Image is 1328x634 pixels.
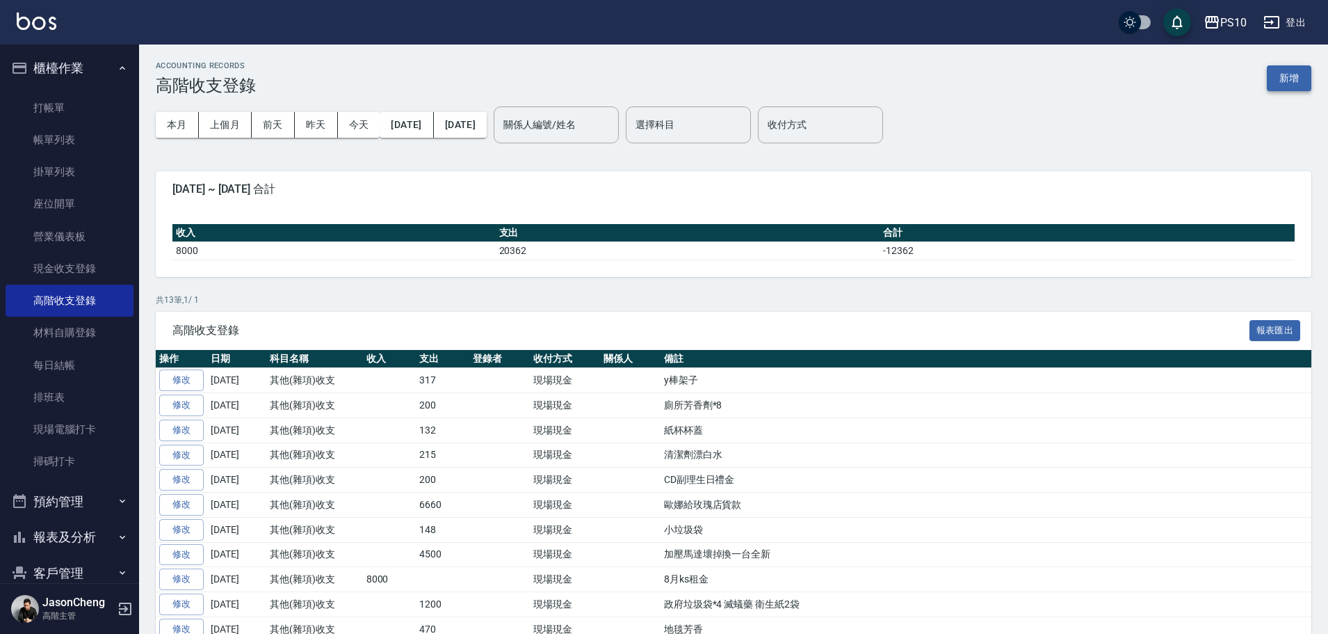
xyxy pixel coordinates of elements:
[6,92,133,124] a: 打帳單
[6,555,133,592] button: 客戶管理
[6,50,133,86] button: 櫃檯作業
[416,443,469,468] td: 215
[661,350,1311,368] th: 備註
[207,493,266,518] td: [DATE]
[6,285,133,317] a: 高階收支登錄
[338,112,380,138] button: 今天
[266,393,363,418] td: 其他(雜項)收支
[880,224,1295,242] th: 合計
[363,350,416,368] th: 收入
[266,443,363,468] td: 其他(雜項)收支
[207,368,266,393] td: [DATE]
[416,368,469,393] td: 317
[600,350,661,368] th: 關係人
[416,517,469,542] td: 148
[6,221,133,253] a: 營業儀表板
[496,241,880,260] td: 20362
[172,241,496,260] td: 8000
[416,393,469,418] td: 200
[156,294,1311,306] p: 共 13 筆, 1 / 1
[530,350,600,368] th: 收付方式
[42,610,113,622] p: 高階主管
[252,112,295,138] button: 前天
[156,61,256,70] h2: ACCOUNTING RECORDS
[1220,14,1247,31] div: PS10
[199,112,252,138] button: 上個月
[530,468,600,493] td: 現場現金
[530,368,600,393] td: 現場現金
[530,542,600,567] td: 現場現金
[661,542,1311,567] td: 加壓馬達壞掉換一台全新
[530,418,600,443] td: 現場現金
[159,519,204,541] a: 修改
[880,241,1295,260] td: -12362
[1267,71,1311,84] a: 新增
[416,418,469,443] td: 132
[6,317,133,349] a: 材料自購登錄
[530,517,600,542] td: 現場現金
[6,124,133,156] a: 帳單列表
[530,443,600,468] td: 現場現金
[159,370,204,391] a: 修改
[207,393,266,418] td: [DATE]
[6,188,133,220] a: 座位開單
[159,395,204,416] a: 修改
[6,381,133,413] a: 排班表
[661,393,1311,418] td: 廁所芳香劑*8
[207,468,266,493] td: [DATE]
[266,418,363,443] td: 其他(雜項)收支
[172,224,496,242] th: 收入
[6,484,133,520] button: 預約管理
[6,413,133,445] a: 現場電腦打卡
[207,592,266,617] td: [DATE]
[1249,323,1301,336] a: 報表匯出
[530,393,600,418] td: 現場現金
[266,567,363,592] td: 其他(雜項)收支
[416,350,469,368] th: 支出
[416,493,469,518] td: 6660
[159,420,204,441] a: 修改
[661,443,1311,468] td: 清潔劑漂白水
[1163,8,1191,36] button: save
[207,443,266,468] td: [DATE]
[6,445,133,477] a: 掃碼打卡
[207,542,266,567] td: [DATE]
[266,468,363,493] td: 其他(雜項)收支
[469,350,530,368] th: 登錄者
[1249,320,1301,342] button: 報表匯出
[159,569,204,590] a: 修改
[6,156,133,188] a: 掛單列表
[159,445,204,466] a: 修改
[496,224,880,242] th: 支出
[661,592,1311,617] td: 政府垃圾袋*4 滅蟻藥 衛生紙2袋
[266,517,363,542] td: 其他(雜項)收支
[159,594,204,615] a: 修改
[661,493,1311,518] td: 歐娜給玫瑰店貨款
[661,567,1311,592] td: 8月ks租金
[156,350,207,368] th: 操作
[172,324,1249,338] span: 高階收支登錄
[1258,10,1311,35] button: 登出
[661,517,1311,542] td: 小垃圾袋
[6,519,133,555] button: 報表及分析
[172,182,1295,196] span: [DATE] ~ [DATE] 合計
[11,595,39,623] img: Person
[207,418,266,443] td: [DATE]
[416,542,469,567] td: 4500
[17,13,56,30] img: Logo
[530,592,600,617] td: 現場現金
[6,349,133,381] a: 每日結帳
[207,567,266,592] td: [DATE]
[530,493,600,518] td: 現場現金
[159,494,204,516] a: 修改
[159,469,204,491] a: 修改
[266,592,363,617] td: 其他(雜項)收支
[1267,65,1311,91] button: 新增
[530,567,600,592] td: 現場現金
[6,253,133,285] a: 現金收支登錄
[363,567,416,592] td: 8000
[266,493,363,518] td: 其他(雜項)收支
[416,592,469,617] td: 1200
[207,350,266,368] th: 日期
[661,368,1311,393] td: y棒架子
